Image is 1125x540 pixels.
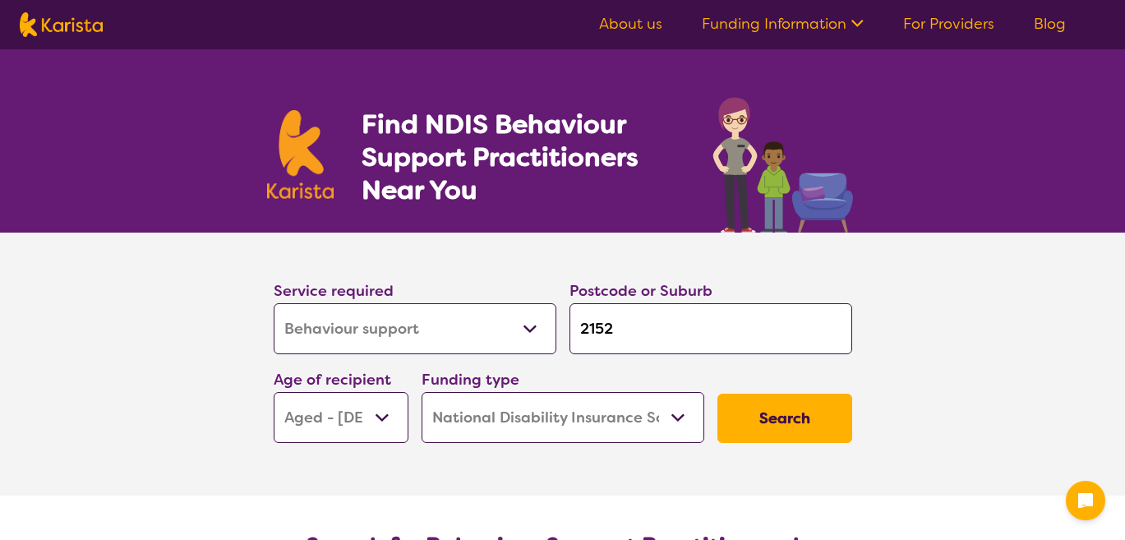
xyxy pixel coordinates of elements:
button: Search [717,394,852,443]
a: Funding Information [702,14,864,34]
a: Blog [1034,14,1066,34]
label: Age of recipient [274,370,391,390]
a: About us [599,14,662,34]
input: Type [569,303,852,354]
h1: Find NDIS Behaviour Support Practitioners Near You [362,108,680,206]
img: Karista logo [20,12,103,37]
label: Service required [274,281,394,301]
img: Karista logo [267,110,334,199]
label: Postcode or Suburb [569,281,712,301]
a: For Providers [903,14,994,34]
label: Funding type [422,370,519,390]
img: behaviour-support [708,89,859,233]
